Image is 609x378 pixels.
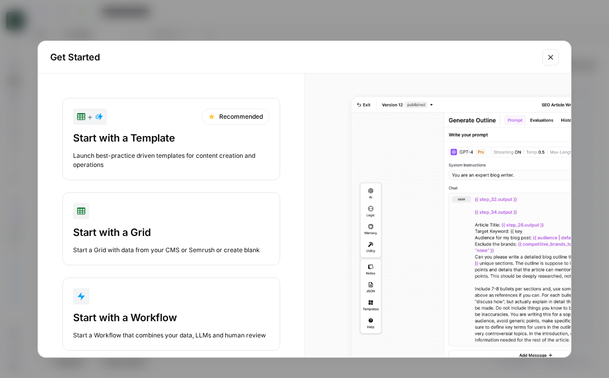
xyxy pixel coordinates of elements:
[73,331,269,340] div: Start a Workflow that combines your data, LLMs and human review
[73,225,269,239] div: Start with a Grid
[62,192,280,265] button: Start with a GridStart a Grid with data from your CMS or Semrush or create blank
[543,49,559,65] button: Close modal
[73,246,269,255] div: Start a Grid with data from your CMS or Semrush or create blank
[62,98,280,180] button: +RecommendedStart with a TemplateLaunch best-practice driven templates for content creation and o...
[73,131,269,145] div: Start with a Template
[77,111,103,123] div: +
[73,151,269,169] div: Launch best-practice driven templates for content creation and operations
[73,311,269,325] div: Start with a Workflow
[50,50,536,64] h2: Get Started
[62,278,280,351] button: Start with a WorkflowStart a Workflow that combines your data, LLMs and human review
[201,109,269,125] div: Recommended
